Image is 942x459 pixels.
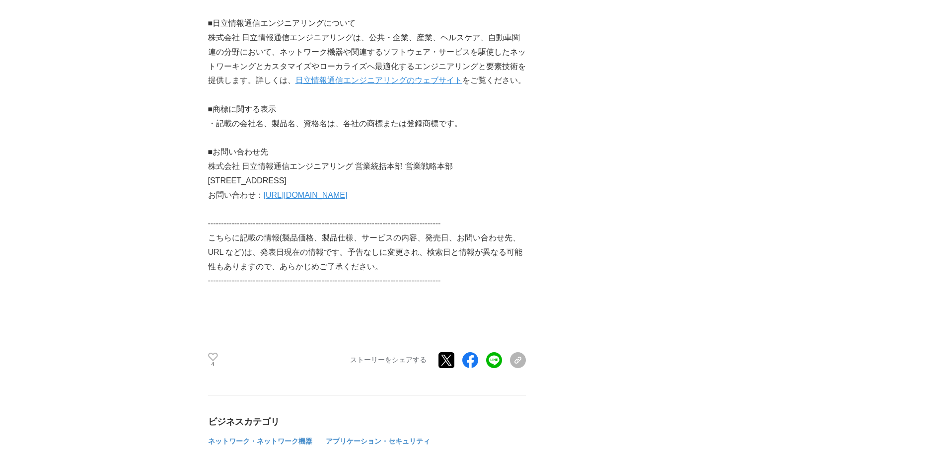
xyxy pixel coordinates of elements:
[208,159,526,174] p: 株式会社 日立情報通信エンジニアリング 営業統括本部 営業戦略本部
[208,188,526,203] p: お問い合わせ：
[208,174,526,188] p: [STREET_ADDRESS]
[208,274,526,288] p: ----------------------------------------------------------------------------------------
[208,439,314,445] a: ネットワーク・ネットワーク機器
[350,356,427,365] p: ストーリーをシェアする
[208,16,526,31] p: ■日立情報通信エンジニアリングについて
[326,437,430,445] span: アプリケーション・セキュリティ
[208,437,312,445] span: ネットワーク・ネットワーク機器
[295,76,462,84] a: 日立情報通信エンジニアリングのウェブサイト
[264,191,348,199] a: [URL][DOMAIN_NAME]
[208,117,526,131] p: ・記載の会社名、製品名、資格名は、各社の商標または登録商標です。
[208,231,526,274] p: こちらに記載の情報(製品価格、製品仕様、サービスの内容、発売日、お問い合わせ先、URL など)は、発表日現在の情報です。予告なしに変更され、検索日と情報が異なる可能性もありますので、あらかじめご...
[208,102,526,117] p: ■商標に関する表示
[208,416,526,428] div: ビジネスカテゴリ
[208,362,218,367] p: 4
[208,217,526,231] p: ----------------------------------------------------------------------------------------
[208,145,526,159] p: ■お問い合わせ先
[326,439,430,445] a: アプリケーション・セキュリティ
[208,31,526,88] p: 株式会社 日立情報通信エンジニアリングは、公共・企業、産業、ヘルスケア、自動車関連の分野において、ネットワーク機器や関連するソフトウェア・サービスを駆使したネットワーキングとカスタマイズやローカ...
